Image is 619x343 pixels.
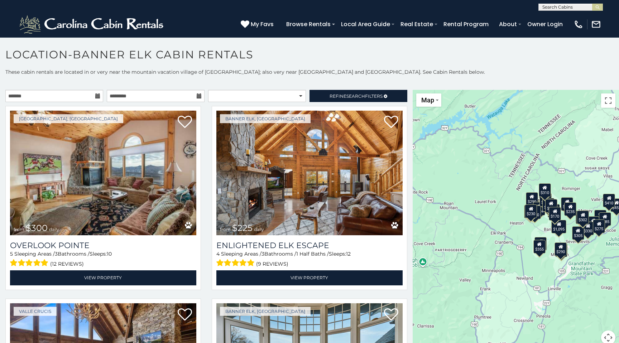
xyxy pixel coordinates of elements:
a: Add to favorites [178,115,192,130]
span: 4 [216,251,220,257]
div: $235 [561,197,573,211]
span: Search [346,93,365,99]
span: from [220,227,231,232]
div: $400 [594,210,606,223]
div: Sleeping Areas / Bathrooms / Sleeps: [216,250,403,269]
img: Enlightened Elk Escape [216,111,403,235]
span: 3 [55,251,58,257]
span: (12 reviews) [50,259,84,269]
div: $170 [549,207,561,221]
span: 12 [346,251,351,257]
div: $250 [529,206,541,219]
div: $275 [593,219,605,233]
a: About [495,18,520,30]
a: Browse Rentals [283,18,334,30]
a: Local Area Guide [337,18,394,30]
div: $235 [564,202,576,216]
div: $305 [572,226,584,240]
span: $300 [26,223,48,233]
a: Enlightened Elk Escape [216,241,403,250]
span: 5 [10,251,13,257]
div: $310 [539,183,551,197]
a: View Property [10,270,196,285]
div: $410 [603,194,615,207]
div: $1,095 [551,220,566,233]
div: $350 [555,243,567,257]
div: $570 [545,199,557,213]
span: daily [254,227,264,232]
div: $330 [582,222,594,235]
a: Banner Elk, [GEOGRAPHIC_DATA] [220,307,311,316]
div: $485 [599,212,611,226]
a: Add to favorites [178,308,192,323]
a: [GEOGRAPHIC_DATA], [GEOGRAPHIC_DATA] [14,114,123,123]
span: Refine Filters [330,93,383,99]
span: 3 [261,251,264,257]
a: Rental Program [440,18,492,30]
a: Enlightened Elk Escape from $225 daily [216,111,403,235]
div: $355 [533,240,546,253]
div: $400 [587,216,599,230]
div: $460 [542,198,555,212]
a: Banner Elk, [GEOGRAPHIC_DATA] [220,114,311,123]
div: $535 [539,193,552,207]
div: $230 [525,204,537,218]
a: View Property [216,270,403,285]
div: Sleeping Areas / Bathrooms / Sleeps: [10,250,196,269]
a: My Favs [241,20,275,29]
a: Valle Crucis [14,307,57,316]
button: Change map style [416,93,441,107]
a: RefineSearchFilters [309,90,407,102]
div: $302 [577,211,589,224]
div: $225 [534,237,547,251]
a: Add to favorites [384,115,398,130]
span: 10 [107,251,112,257]
button: Toggle fullscreen view [601,93,615,108]
span: daily [49,227,59,232]
div: $290 [555,242,567,256]
span: 1 Half Baths / [296,251,329,257]
span: Map [421,96,434,104]
img: White-1-2.png [18,14,167,35]
div: $424 [533,202,545,216]
img: mail-regular-white.png [591,19,601,29]
span: (9 reviews) [256,259,288,269]
span: My Favs [251,20,274,29]
div: $305 [524,205,536,218]
div: $290 [526,192,538,206]
a: Add to favorites [384,308,398,323]
a: Overlook Pointe [10,241,196,250]
span: from [14,227,24,232]
img: Overlook Pointe [10,111,196,235]
span: $225 [232,223,253,233]
a: Real Estate [397,18,437,30]
a: Owner Login [524,18,566,30]
a: Overlook Pointe from $300 daily [10,111,196,235]
img: phone-regular-white.png [574,19,584,29]
div: $275 [576,211,588,224]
